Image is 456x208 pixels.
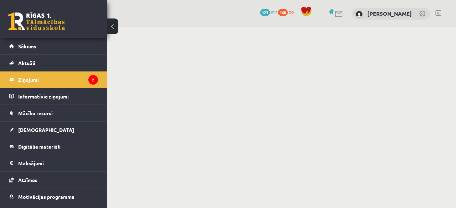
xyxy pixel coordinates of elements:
span: xp [289,9,294,15]
a: Aktuāli [9,55,98,71]
legend: Maksājumi [18,155,98,171]
span: Motivācijas programma [18,193,74,200]
a: Informatīvie ziņojumi [9,88,98,105]
span: Mācību resursi [18,110,53,116]
a: [PERSON_NAME] [367,10,412,17]
span: Atzīmes [18,177,37,183]
a: Sākums [9,38,98,54]
a: Atzīmes [9,172,98,188]
span: mP [271,9,277,15]
a: [DEMOGRAPHIC_DATA] [9,122,98,138]
a: 160 xp [278,9,297,15]
span: Aktuāli [18,60,35,66]
a: Ziņojumi2 [9,71,98,88]
a: Digitālie materiāli [9,138,98,155]
legend: Informatīvie ziņojumi [18,88,98,105]
img: Emīlija Petriņiča [356,11,363,18]
span: 123 [260,9,270,16]
span: [DEMOGRAPHIC_DATA] [18,127,74,133]
span: Sākums [18,43,36,49]
i: 2 [88,75,98,85]
span: 160 [278,9,288,16]
legend: Ziņojumi [18,71,98,88]
a: 123 mP [260,9,277,15]
a: Rīgas 1. Tālmācības vidusskola [8,12,65,30]
span: Digitālie materiāli [18,143,61,150]
a: Maksājumi [9,155,98,171]
a: Mācību resursi [9,105,98,121]
a: Motivācijas programma [9,188,98,205]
